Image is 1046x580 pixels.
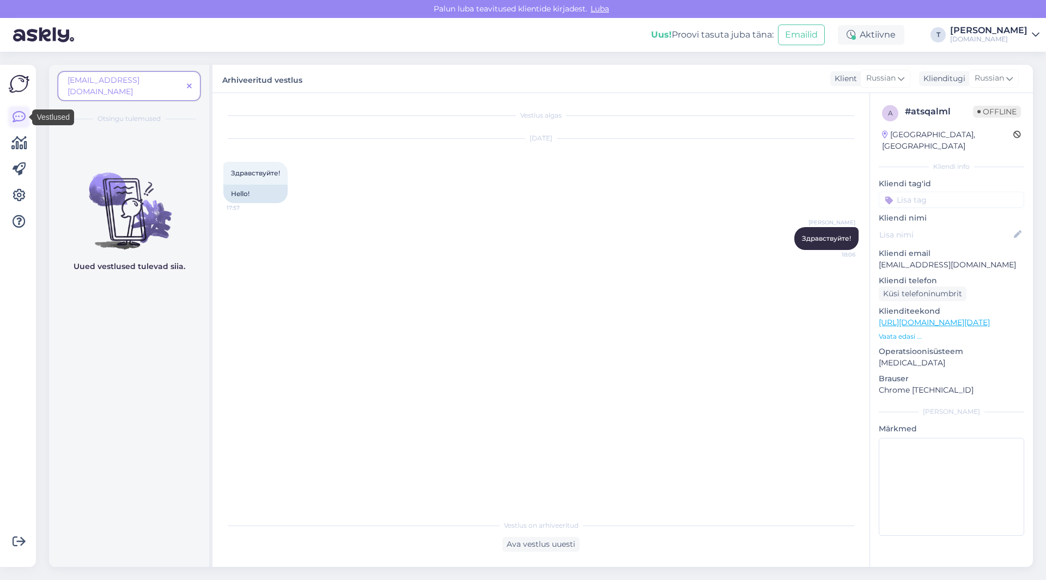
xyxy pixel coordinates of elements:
b: Uus! [651,29,672,40]
div: Aktiivne [838,25,904,45]
label: Arhiveeritud vestlus [222,71,302,86]
span: 17:57 [227,204,267,212]
p: Operatsioonisüsteem [879,346,1024,357]
span: Offline [973,106,1021,118]
span: [EMAIL_ADDRESS][DOMAIN_NAME] [68,75,139,96]
div: Hello! [223,185,288,203]
div: [GEOGRAPHIC_DATA], [GEOGRAPHIC_DATA] [882,129,1013,152]
span: Vestlus on arhiveeritud [504,521,579,530]
a: [PERSON_NAME][DOMAIN_NAME] [950,26,1039,44]
div: Küsi telefoninumbrit [879,286,966,301]
p: Kliendi nimi [879,212,1024,224]
div: Klient [830,73,857,84]
p: Uued vestlused tulevad siia. [74,261,185,272]
p: Chrome [TECHNICAL_ID] [879,384,1024,396]
span: Здравствуйте! [231,169,280,177]
p: Vaata edasi ... [879,332,1024,341]
button: Emailid [778,25,825,45]
input: Lisa tag [879,192,1024,208]
div: [PERSON_NAME] [879,407,1024,417]
div: [DATE] [223,133,859,143]
div: Proovi tasuta juba täna: [651,28,774,41]
div: Kliendi info [879,162,1024,172]
div: [PERSON_NAME] [950,26,1027,35]
span: Russian [975,72,1004,84]
span: [PERSON_NAME] [808,218,855,227]
div: Ava vestlus uuesti [502,537,580,552]
p: Brauser [879,373,1024,384]
img: Askly Logo [9,74,29,94]
p: [EMAIL_ADDRESS][DOMAIN_NAME] [879,259,1024,271]
div: Vestlused [32,109,74,125]
p: Kliendi tag'id [879,178,1024,190]
img: No chats [49,153,209,251]
a: [URL][DOMAIN_NAME][DATE] [879,318,990,327]
span: Otsingu tulemused [98,114,161,124]
div: # atsqalml [905,105,973,118]
span: a [888,109,893,117]
div: Klienditugi [919,73,965,84]
p: Kliendi email [879,248,1024,259]
div: [DOMAIN_NAME] [950,35,1027,44]
p: [MEDICAL_DATA] [879,357,1024,369]
span: Luba [587,4,612,14]
div: T [931,27,946,42]
div: Vestlus algas [223,111,859,120]
p: Klienditeekond [879,306,1024,317]
p: Märkmed [879,423,1024,435]
span: Здравствуйте! [802,234,851,242]
span: 18:06 [814,251,855,259]
span: Russian [866,72,896,84]
input: Lisa nimi [879,229,1012,241]
p: Kliendi telefon [879,275,1024,286]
